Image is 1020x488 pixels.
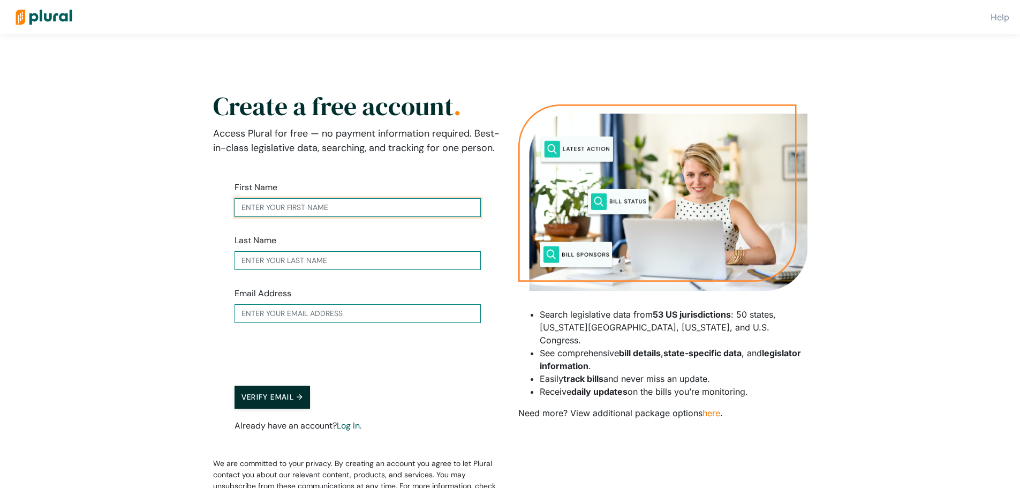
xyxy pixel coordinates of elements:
input: Enter your last name [235,251,481,270]
a: Help [991,12,1009,22]
button: Verify Email → [235,386,311,409]
li: Search legislative data from : 50 states, [US_STATE][GEOGRAPHIC_DATA], [US_STATE], and U.S. Congr... [540,308,807,347]
li: Easily and never miss an update. [540,372,807,385]
li: See comprehensive , , and . [540,347,807,372]
p: Access Plural for free — no payment information required. Best-in-class legislative data, searchi... [213,126,502,155]
strong: 53 US jurisdictions [653,309,731,320]
label: Last Name [235,234,276,247]
input: Enter your email address [235,304,481,323]
label: Email Address [235,287,291,300]
p: Need more? View additional package options . [518,407,807,419]
a: Log In. [337,420,361,431]
p: Already have an account? [235,419,481,432]
span: . [454,88,461,124]
img: Person searching on their laptop for public policy information with search words of latest action... [518,104,807,291]
h2: Create a free account [213,96,502,116]
li: Receive on the bills you’re monitoring. [540,385,807,398]
a: here [702,408,720,418]
input: Enter your first name [235,198,481,217]
strong: bill details [619,348,661,358]
strong: daily updates [571,386,628,397]
strong: track bills [563,373,603,384]
strong: state-specific data [663,348,742,358]
label: First Name [235,181,277,194]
